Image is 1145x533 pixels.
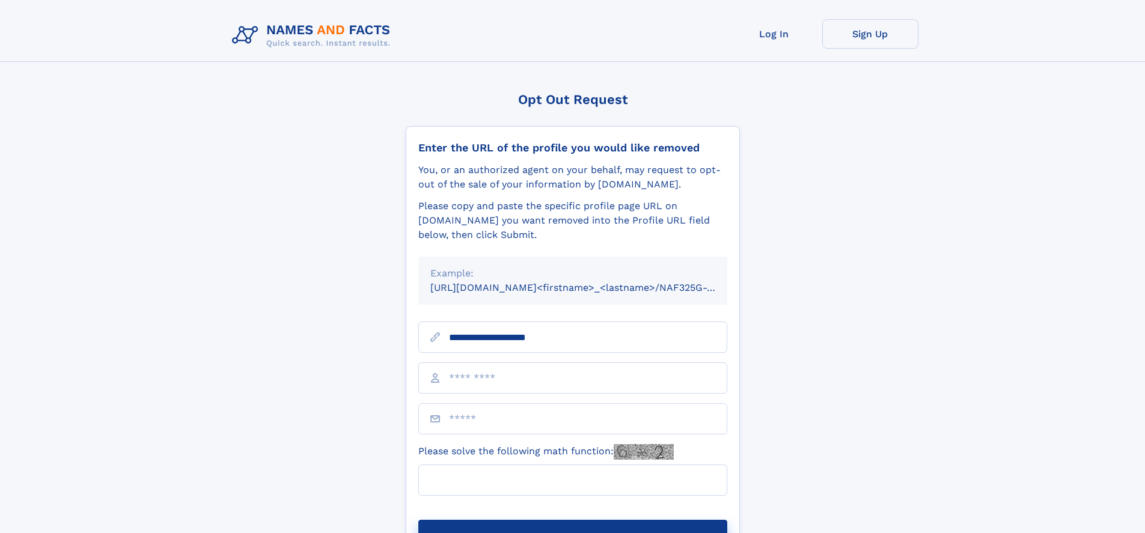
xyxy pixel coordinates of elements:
div: Enter the URL of the profile you would like removed [418,141,727,154]
div: Example: [430,266,715,281]
div: Opt Out Request [406,92,740,107]
img: Logo Names and Facts [227,19,400,52]
a: Sign Up [822,19,918,49]
a: Log In [726,19,822,49]
label: Please solve the following math function: [418,444,674,460]
div: You, or an authorized agent on your behalf, may request to opt-out of the sale of your informatio... [418,163,727,192]
div: Please copy and paste the specific profile page URL on [DOMAIN_NAME] you want removed into the Pr... [418,199,727,242]
small: [URL][DOMAIN_NAME]<firstname>_<lastname>/NAF325G-xxxxxxxx [430,282,750,293]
